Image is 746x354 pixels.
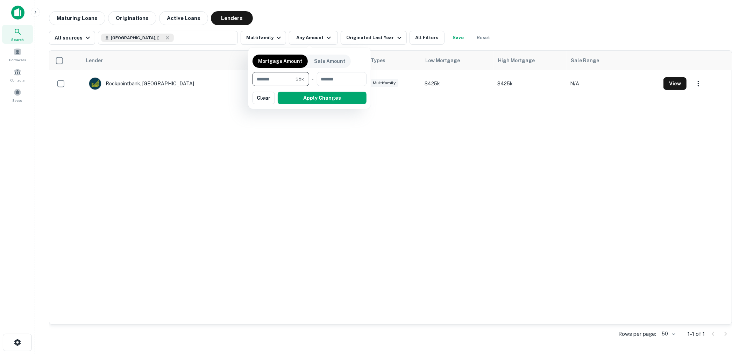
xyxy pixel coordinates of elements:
[312,72,314,86] div: -
[258,57,302,65] p: Mortgage Amount
[278,92,367,104] button: Apply Changes
[253,92,275,104] button: Clear
[296,76,304,82] span: $5k
[314,57,345,65] p: Sale Amount
[711,298,746,332] iframe: Chat Widget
